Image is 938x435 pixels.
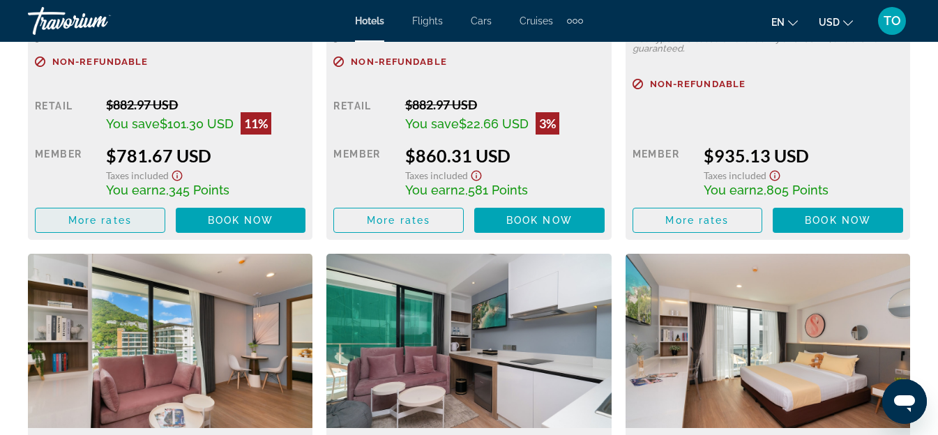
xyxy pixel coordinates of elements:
div: $781.67 USD [106,145,305,166]
span: Taxes included [106,169,169,181]
span: 2,805 Points [757,183,829,197]
span: You save [106,116,160,131]
span: Non-refundable [650,79,746,89]
span: More rates [665,215,729,226]
img: 45d4f293-324e-43f7-b51b-014a8c98f619.jpeg [28,254,312,428]
div: 3% [536,112,559,135]
div: $882.97 USD [106,97,305,112]
span: TO [884,14,901,28]
a: Cruises [520,15,553,26]
div: Member [633,145,693,197]
span: en [771,17,785,28]
span: Taxes included [704,169,766,181]
div: Member [35,145,96,197]
div: Retail [333,97,394,135]
span: Book now [208,215,274,226]
span: You earn [405,183,458,197]
div: $860.31 USD [405,145,605,166]
button: User Menu [874,6,910,36]
span: You save [405,116,459,131]
span: USD [819,17,840,28]
img: e0f8e2e8-ffc2-439c-9461-ea479a88c849.jpeg [326,254,611,428]
button: Book now [176,208,306,233]
span: Book now [805,215,871,226]
button: Change language [771,12,798,32]
div: Member [333,145,394,197]
div: $882.97 USD [405,97,605,112]
iframe: Кнопка запуска окна обмена сообщениями [882,379,927,424]
button: Show Taxes and Fees disclaimer [468,166,485,182]
button: Show Taxes and Fees disclaimer [766,166,783,182]
span: Book now [506,215,573,226]
button: Extra navigation items [567,10,583,32]
a: Cars [471,15,492,26]
a: Flights [412,15,443,26]
span: Non-refundable [52,57,148,66]
span: You earn [704,183,757,197]
button: More rates [35,208,165,233]
span: 2,581 Points [458,183,528,197]
span: More rates [68,215,132,226]
a: Hotels [355,15,384,26]
button: Book now [773,208,903,233]
button: More rates [633,208,763,233]
button: Show Taxes and Fees disclaimer [169,166,186,182]
span: More rates [367,215,430,226]
span: $101.30 USD [160,116,234,131]
a: Travorium [28,3,167,39]
div: 11% [241,112,271,135]
div: $935.13 USD [704,145,903,166]
span: You earn [106,183,159,197]
div: Retail [35,97,96,135]
span: Non-refundable [351,57,446,66]
span: 2,345 Points [159,183,229,197]
button: More rates [333,208,464,233]
img: cad83d99-6a16-4d74-9899-6961eca7d80b.jpeg [626,254,910,428]
button: Book now [474,208,605,233]
span: $22.66 USD [459,116,529,131]
button: Change currency [819,12,853,32]
span: Taxes included [405,169,468,181]
p: Bed types are based on availability at check-in, and are not guaranteed. [633,34,903,54]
